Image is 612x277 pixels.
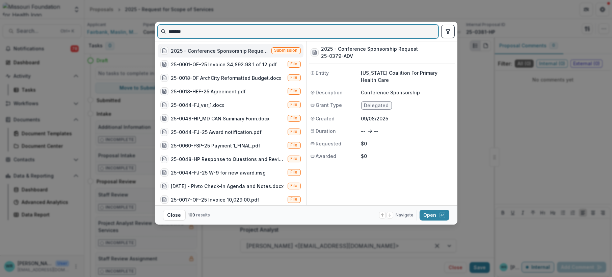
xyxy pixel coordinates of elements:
[316,89,343,96] span: Description
[171,142,261,149] div: 25-0060-FSP-25 Payment 1_FINAL.pdf
[361,89,453,96] p: Conference Sponsorship
[316,115,335,122] span: Created
[291,143,298,147] span: File
[321,45,418,52] h3: 2025 - Conference Sponsorship Request
[188,212,195,217] span: 100
[396,212,414,218] span: Navigate
[361,128,366,135] p: --
[364,103,389,109] span: Delegated
[361,69,453,84] p: [US_STATE] Coalition For Primary Health Care
[171,61,277,68] div: 25-0001-OF-25 Invoice 34,892.98 1 of 12.pdf
[171,156,285,163] div: 25-0048-HP Response to Questions and Revised Narrative.msg
[361,140,453,147] p: $0
[171,88,246,95] div: 25-0018-HEF-25 Agreement.pdf
[171,115,270,122] div: 25-0048-HP_MD CAN Summary Form.docx
[374,128,379,135] p: --
[171,129,262,136] div: 25-0044-FJ-25 Award notification.pdf
[163,210,186,221] button: Close
[171,74,282,82] div: 25-0018-OF ArchCity Reformatted Budget.docx
[291,102,298,107] span: File
[420,210,449,221] button: Open
[171,101,224,109] div: 25-0044-FJ_ver_1.docx
[196,212,210,217] span: results
[361,115,453,122] p: 09/08/2025
[441,25,455,38] button: toggle filters
[361,153,453,160] p: $0
[171,196,260,203] div: 25-0017-OF-25 Invoice 10,029.00.pdf
[291,75,298,80] span: File
[316,101,342,109] span: Grant Type
[171,169,266,176] div: 25-0044-FJ-25 W-9 for new award.msg
[291,116,298,120] span: File
[291,197,298,202] span: File
[316,140,342,147] span: Requested
[316,128,336,135] span: Duration
[171,183,284,190] div: [DATE] - Pivto Check-In Agenda and Notes.docx
[316,153,337,160] span: Awarded
[291,89,298,93] span: File
[291,170,298,175] span: File
[291,156,298,161] span: File
[274,48,298,53] span: Submission
[291,183,298,188] span: File
[291,62,298,66] span: File
[171,47,269,54] div: 2025 - Conference Sponsorship Request (Conference Sponsorship)
[316,69,329,76] span: Entity
[291,129,298,134] span: File
[321,52,418,60] h3: 25-0379-ADV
